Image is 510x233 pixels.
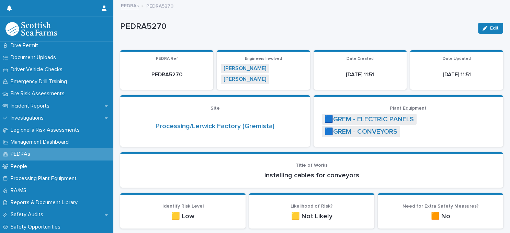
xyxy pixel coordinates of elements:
[347,57,374,61] span: Date Created
[8,211,49,218] p: Safety Audits
[5,22,57,36] img: bPIBxiqnSb2ggTQWdOVV
[414,71,499,78] p: [DATE] 11:51
[318,71,403,78] p: [DATE] 11:51
[8,163,33,170] p: People
[8,78,72,85] p: Emergency Drill Training
[390,106,427,111] span: Plant Equipment
[8,103,55,109] p: Incident Reports
[403,204,479,209] span: Need for Extra Safety Measures?
[442,57,471,61] span: Date Updated
[156,57,178,61] span: PEDRA Ref
[8,199,83,206] p: Reports & Document Library
[120,22,473,32] p: PEDRA5270
[8,127,85,133] p: Legionella Risk Assessments
[291,204,333,209] span: Likelihood of RIsk?
[146,2,173,9] p: PEDRA5270
[490,26,499,31] span: Edit
[8,42,44,49] p: Dive Permit
[128,171,495,179] p: installing cables for conveyors
[8,66,68,73] p: Driver Vehicle Checks
[8,151,36,157] p: PEDRAs
[325,127,397,136] a: 🟦GREM - CONVEYORS
[8,224,66,230] p: Safety Opportunities
[257,212,366,220] p: 🟨 Not Likely
[121,1,139,9] a: PEDRAs
[386,212,495,220] p: 🟧 No
[296,163,328,168] span: Title of Works
[478,23,503,34] button: Edit
[124,71,209,78] p: PEDRA5270
[8,54,61,61] p: Document Uploads
[8,90,70,97] p: Fire Risk Assessments
[8,187,32,194] p: RA/MS
[128,212,237,220] p: 🟨 Low
[156,122,274,130] a: Processing/Lerwick Factory (Gremista)
[211,106,220,111] span: Site
[8,139,74,145] p: Management Dashboard
[245,57,282,61] span: Engineers Involved
[162,204,204,209] span: Identify Risk Level
[224,65,266,72] a: [PERSON_NAME]
[8,175,82,182] p: Processing Plant Equipment
[224,76,266,82] a: [PERSON_NAME]
[325,115,414,123] a: 🟦GREM - ELECTRIC PANELS
[8,115,49,121] p: Investigations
